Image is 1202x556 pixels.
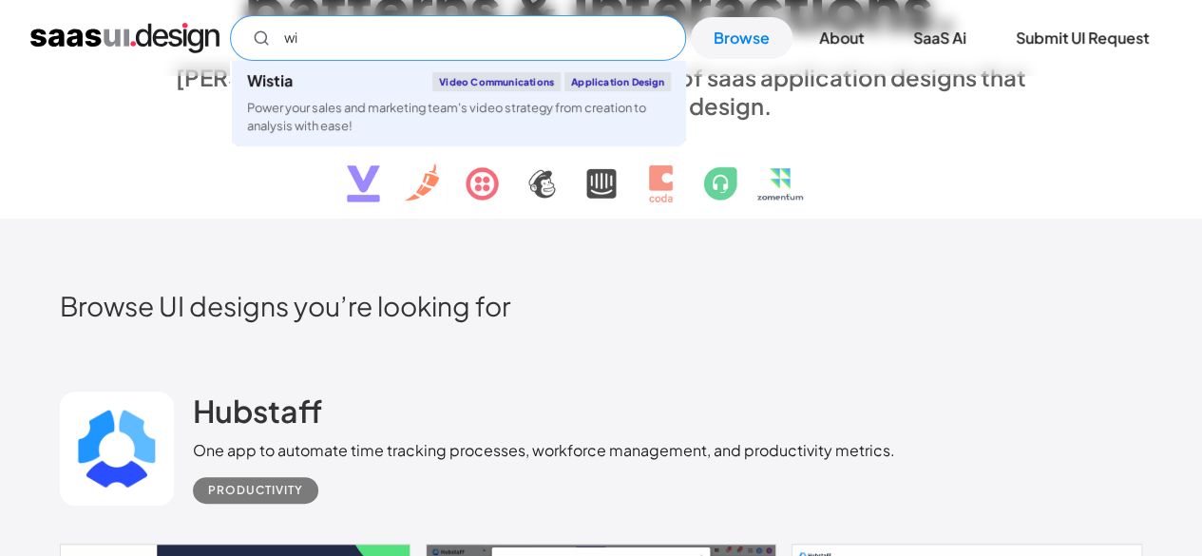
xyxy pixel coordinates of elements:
div: Productivity [208,479,303,502]
div: Application Design [564,72,671,91]
a: WistiaVideo CommunicationsApplication DesignPower your sales and marketing team's video strategy ... [232,61,686,146]
a: Browse [691,17,792,59]
a: Submit UI Request [993,17,1172,59]
div: One app to automate time tracking processes, workforce management, and productivity metrics. [193,439,895,462]
form: Email Form [230,15,686,61]
div: Video Communications [432,72,561,91]
div: Wistia [247,73,293,88]
img: text, icon, saas logo [314,120,889,219]
h2: Browse UI designs you’re looking for [60,289,1142,322]
a: SaaS Ai [890,17,989,59]
input: Search UI designs you're looking for... [230,15,686,61]
div: Power your sales and marketing team's video strategy from creation to analysis with ease! [247,99,671,135]
a: About [796,17,887,59]
a: home [30,23,219,53]
div: [PERSON_NAME] is a hand-picked collection of saas application designs that exhibit the best in cl... [164,63,1039,120]
h2: Hubstaff [193,392,322,430]
a: Hubstaff [193,392,322,439]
